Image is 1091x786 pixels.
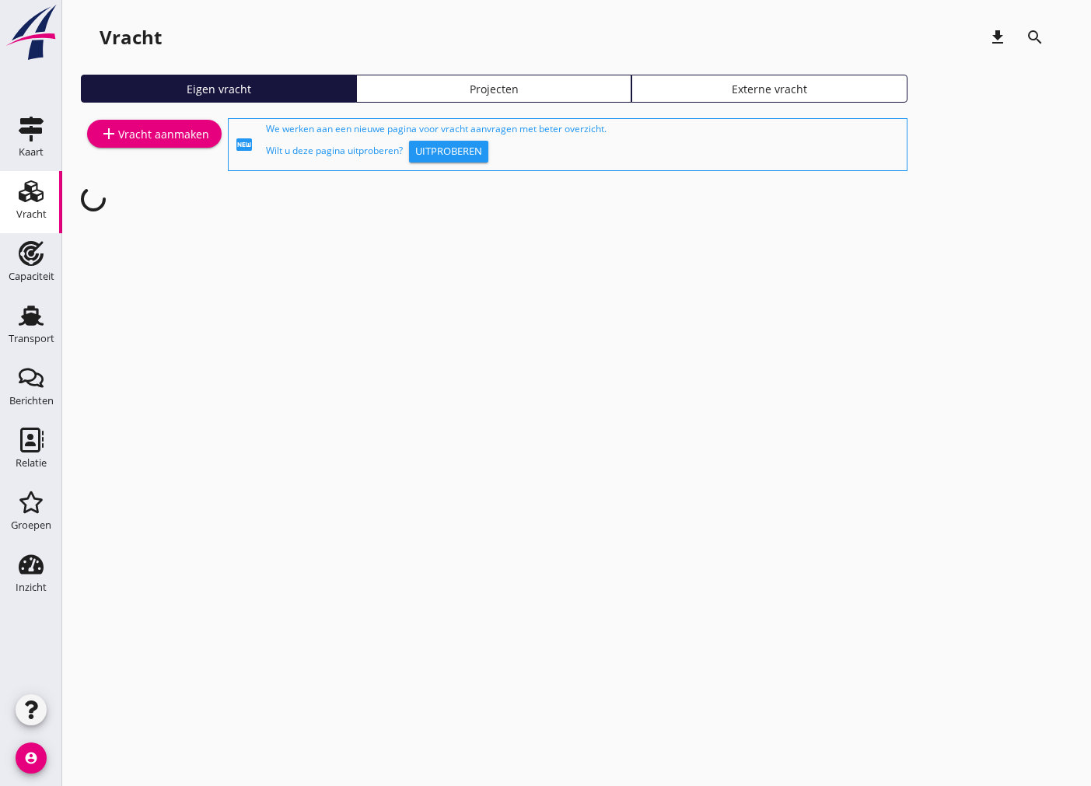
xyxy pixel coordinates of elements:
div: We werken aan een nieuwe pagina voor vracht aanvragen met beter overzicht. Wilt u deze pagina uit... [266,122,900,167]
div: Kaart [19,147,44,157]
div: Berichten [9,396,54,406]
div: Transport [9,334,54,344]
div: Vracht [100,25,162,50]
div: Relatie [16,458,47,468]
div: Uitproberen [415,144,482,159]
div: Projecten [363,81,624,97]
div: Vracht [16,209,47,219]
a: Vracht aanmaken [87,120,222,148]
div: Groepen [11,520,51,530]
i: fiber_new [235,135,254,154]
div: Eigen vracht [88,81,349,97]
a: Externe vracht [631,75,907,103]
img: logo-small.a267ee39.svg [3,4,59,61]
div: Vracht aanmaken [100,124,209,143]
i: search [1026,28,1044,47]
button: Uitproberen [409,141,488,162]
i: add [100,124,118,143]
div: Externe vracht [638,81,900,97]
div: Inzicht [16,582,47,592]
a: Projecten [356,75,631,103]
i: download [988,28,1007,47]
div: Capaciteit [9,271,54,281]
a: Eigen vracht [81,75,356,103]
i: account_circle [16,742,47,774]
